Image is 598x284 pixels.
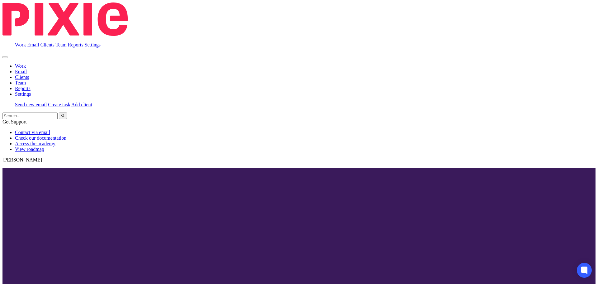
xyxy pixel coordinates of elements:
[15,63,26,69] a: Work
[15,86,31,91] a: Reports
[15,91,31,97] a: Settings
[48,102,70,107] a: Create task
[2,157,596,163] p: [PERSON_NAME]
[15,75,29,80] a: Clients
[15,130,50,135] a: Contact via email
[15,42,26,47] a: Work
[27,42,39,47] a: Email
[2,2,128,36] img: Pixie
[40,42,54,47] a: Clients
[15,102,47,107] a: Send new email
[15,147,44,152] a: View roadmap
[15,69,27,74] a: Email
[59,113,67,119] button: Search
[15,80,26,85] a: Team
[68,42,83,47] a: Reports
[85,42,101,47] a: Settings
[2,119,27,124] span: Get Support
[55,42,66,47] a: Team
[71,102,92,107] a: Add client
[2,113,58,119] input: Search
[15,141,55,146] a: Access the academy
[15,135,66,141] a: Check our documentation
